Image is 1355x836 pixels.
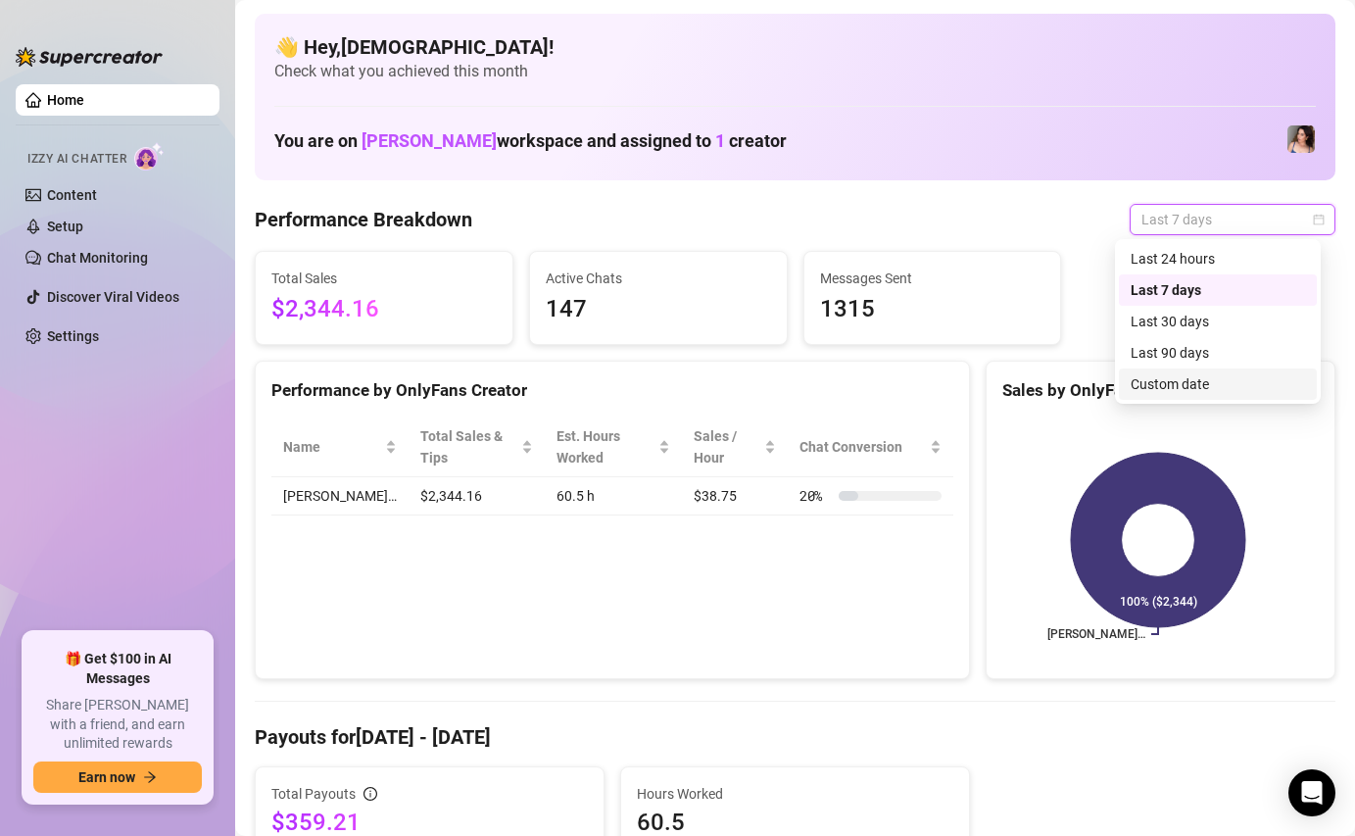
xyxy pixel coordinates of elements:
[1047,627,1145,641] text: [PERSON_NAME]…
[16,47,163,67] img: logo-BBDzfeDw.svg
[1313,214,1325,225] span: calendar
[33,696,202,754] span: Share [PERSON_NAME] with a friend, and earn unlimited rewards
[1131,279,1305,301] div: Last 7 days
[1131,342,1305,364] div: Last 90 days
[1119,369,1317,400] div: Custom date
[255,206,472,233] h4: Performance Breakdown
[47,250,148,266] a: Chat Monitoring
[271,291,497,328] span: $2,344.16
[682,477,788,516] td: $38.75
[799,436,926,458] span: Chat Conversion
[799,485,831,507] span: 20 %
[47,219,83,234] a: Setup
[557,425,654,468] div: Est. Hours Worked
[637,783,953,805] span: Hours Worked
[1119,337,1317,369] div: Last 90 days
[134,142,165,171] img: AI Chatter
[271,418,409,477] th: Name
[1119,306,1317,337] div: Last 30 days
[47,328,99,344] a: Settings
[1131,311,1305,332] div: Last 30 days
[409,477,545,516] td: $2,344.16
[1141,205,1324,234] span: Last 7 days
[1131,373,1305,395] div: Custom date
[33,762,202,793] button: Earn nowarrow-right
[546,291,771,328] span: 147
[788,418,953,477] th: Chat Conversion
[47,187,97,203] a: Content
[546,268,771,289] span: Active Chats
[33,650,202,688] span: 🎁 Get $100 in AI Messages
[409,418,545,477] th: Total Sales & Tips
[715,130,725,151] span: 1
[78,769,135,785] span: Earn now
[255,723,1335,751] h4: Payouts for [DATE] - [DATE]
[363,787,377,801] span: info-circle
[362,130,497,151] span: [PERSON_NAME]
[1119,243,1317,274] div: Last 24 hours
[694,425,760,468] span: Sales / Hour
[271,477,409,516] td: [PERSON_NAME]…
[47,289,179,305] a: Discover Viral Videos
[271,783,356,805] span: Total Payouts
[271,268,497,289] span: Total Sales
[274,130,787,152] h1: You are on workspace and assigned to creator
[820,268,1045,289] span: Messages Sent
[1288,769,1335,816] div: Open Intercom Messenger
[1287,125,1315,153] img: Lauren
[1131,248,1305,270] div: Last 24 hours
[274,61,1316,82] span: Check what you achieved this month
[47,92,84,108] a: Home
[420,425,517,468] span: Total Sales & Tips
[545,477,682,516] td: 60.5 h
[271,377,953,404] div: Performance by OnlyFans Creator
[1002,377,1319,404] div: Sales by OnlyFans Creator
[143,770,157,784] span: arrow-right
[274,33,1316,61] h4: 👋 Hey, [DEMOGRAPHIC_DATA] !
[820,291,1045,328] span: 1315
[27,150,126,169] span: Izzy AI Chatter
[682,418,788,477] th: Sales / Hour
[1119,274,1317,306] div: Last 7 days
[283,436,381,458] span: Name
